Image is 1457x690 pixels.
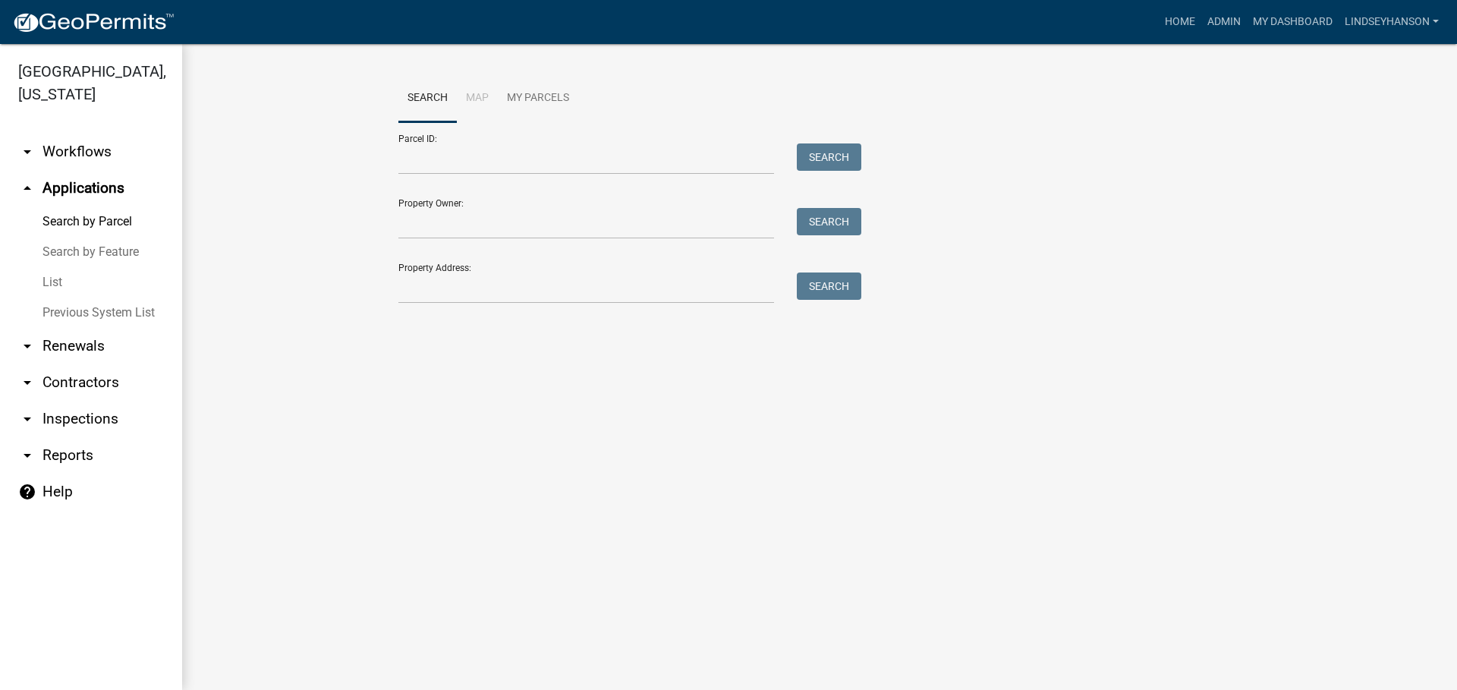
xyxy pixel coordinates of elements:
[18,143,36,161] i: arrow_drop_down
[1201,8,1247,36] a: Admin
[1159,8,1201,36] a: Home
[18,179,36,197] i: arrow_drop_up
[797,208,861,235] button: Search
[498,74,578,123] a: My Parcels
[18,446,36,465] i: arrow_drop_down
[797,143,861,171] button: Search
[18,337,36,355] i: arrow_drop_down
[18,483,36,501] i: help
[1247,8,1339,36] a: My Dashboard
[18,373,36,392] i: arrow_drop_down
[18,410,36,428] i: arrow_drop_down
[1339,8,1445,36] a: Lindseyhanson
[797,273,861,300] button: Search
[398,74,457,123] a: Search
